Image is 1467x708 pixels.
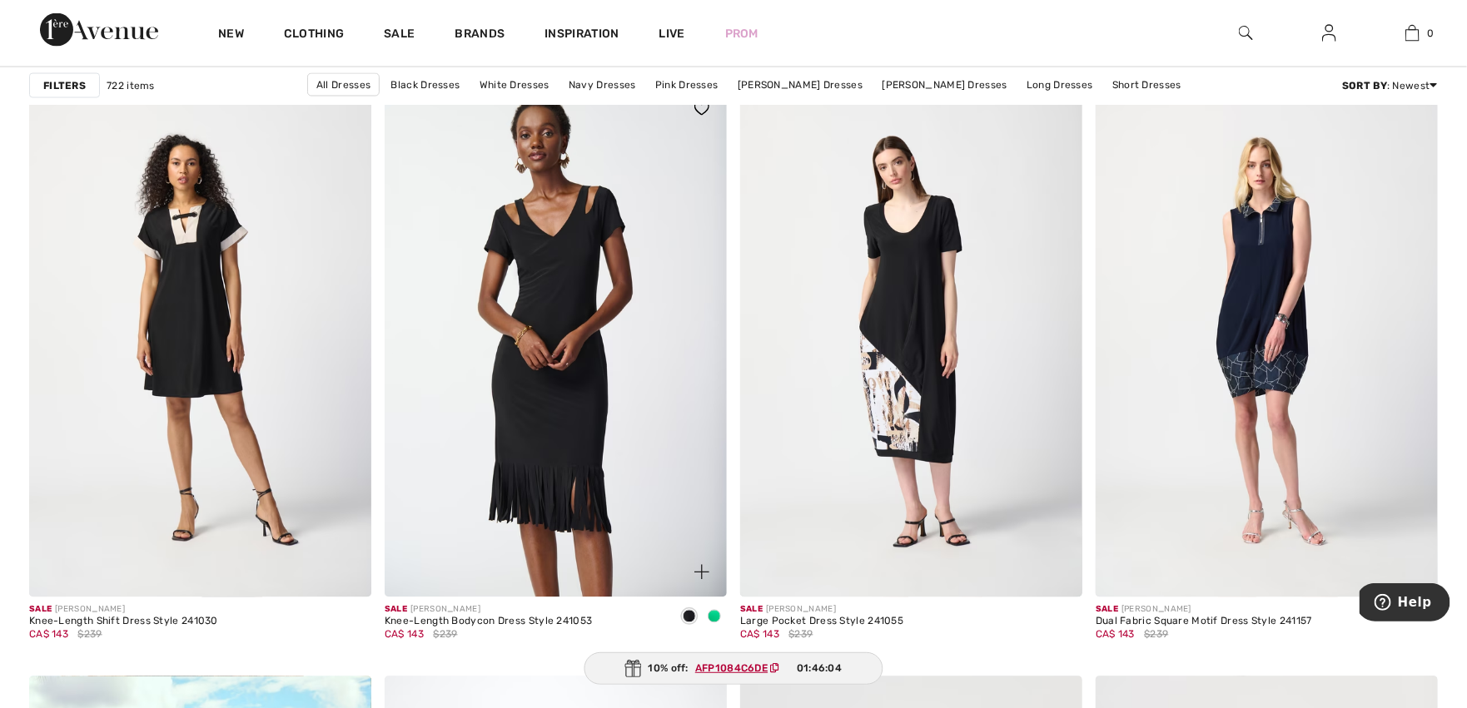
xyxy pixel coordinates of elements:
span: $239 [1144,627,1168,642]
span: 0 [1428,26,1435,41]
div: Island green [702,604,727,631]
img: My Info [1322,23,1336,43]
a: Long Dresses [1018,74,1101,96]
ins: AFP1084C6DE [695,662,768,674]
span: $239 [788,627,813,642]
a: New [218,27,244,44]
a: Pink Dresses [647,74,727,96]
strong: Sort By [1342,80,1387,92]
img: My Bag [1405,23,1420,43]
a: Sale [384,27,415,44]
a: [PERSON_NAME] Dresses [729,74,871,96]
img: search the website [1239,23,1253,43]
a: Knee-Length Bodycon Dress Style 241053. Black [385,84,727,597]
div: 10% off: [584,652,883,685]
a: Black Dresses [383,74,469,96]
span: CA$ 143 [385,629,424,641]
span: CA$ 143 [29,629,68,641]
span: 722 items [107,78,155,93]
span: CA$ 143 [740,629,779,641]
span: $239 [433,627,457,642]
div: Knee-Length Shift Dress Style 241030 [29,616,218,628]
img: Dual Fabric Square Motif Dress Style 241157. Midnight Blue/White [1096,84,1438,597]
div: Knee-Length Bodycon Dress Style 241053 [385,616,592,628]
span: Inspiration [545,27,619,44]
span: Sale [740,605,763,615]
a: White Dresses [471,74,558,96]
img: 1ère Avenue [40,13,158,47]
a: 0 [1371,23,1453,43]
a: Live [659,25,685,42]
span: $239 [77,627,102,642]
span: CA$ 143 [1096,629,1135,641]
a: Navy Dresses [560,74,644,96]
a: Short Dresses [1104,74,1190,96]
img: Gift.svg [625,660,642,677]
img: heart_black_full.svg [694,102,709,116]
a: All Dresses [307,73,380,97]
a: Brands [455,27,505,44]
iframe: Opens a widget where you can find more information [1360,583,1450,625]
a: Prom [725,25,758,42]
strong: Filters [43,78,86,93]
span: Sale [385,605,407,615]
div: Dual Fabric Square Motif Dress Style 241157 [1096,616,1312,628]
div: [PERSON_NAME] [1096,604,1312,616]
div: [PERSON_NAME] [385,604,592,616]
a: [PERSON_NAME] Dresses [874,74,1016,96]
a: Clothing [284,27,344,44]
div: : Newest [1342,78,1438,93]
div: [PERSON_NAME] [740,604,903,616]
span: Sale [29,605,52,615]
img: Large Pocket Dress Style 241055. Black/Multi [740,84,1082,597]
span: 01:46:04 [797,661,842,676]
div: [PERSON_NAME] [29,604,218,616]
div: Black [677,604,702,631]
span: Sale [1096,605,1118,615]
img: plus_v2.svg [694,565,709,580]
div: Large Pocket Dress Style 241055 [740,616,903,628]
a: Sign In [1309,23,1350,44]
img: Knee-Length Shift Dress Style 241030. Black/moonstone [29,84,371,597]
